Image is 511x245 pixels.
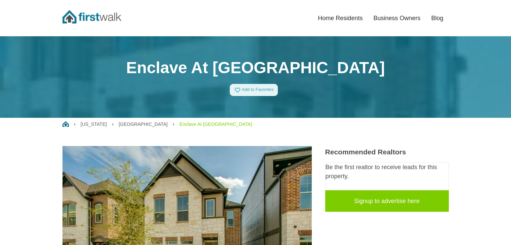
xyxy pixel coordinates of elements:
h1: Enclave At [GEOGRAPHIC_DATA] [62,58,449,78]
a: [US_STATE] [81,121,107,127]
a: [GEOGRAPHIC_DATA] [119,121,168,127]
img: FirstWalk [62,10,121,23]
a: Enclave At [GEOGRAPHIC_DATA] [179,121,252,127]
p: Be the first realtor to receive leads for this property. [326,163,449,181]
span: Add to Favorites [242,87,274,92]
a: Home Residents [312,11,368,26]
a: Blog [426,11,449,26]
a: Signup to advertise here [325,190,449,212]
a: Add to Favorites [230,84,278,96]
a: Business Owners [368,11,426,26]
h3: Recommended Realtors [325,148,449,156]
